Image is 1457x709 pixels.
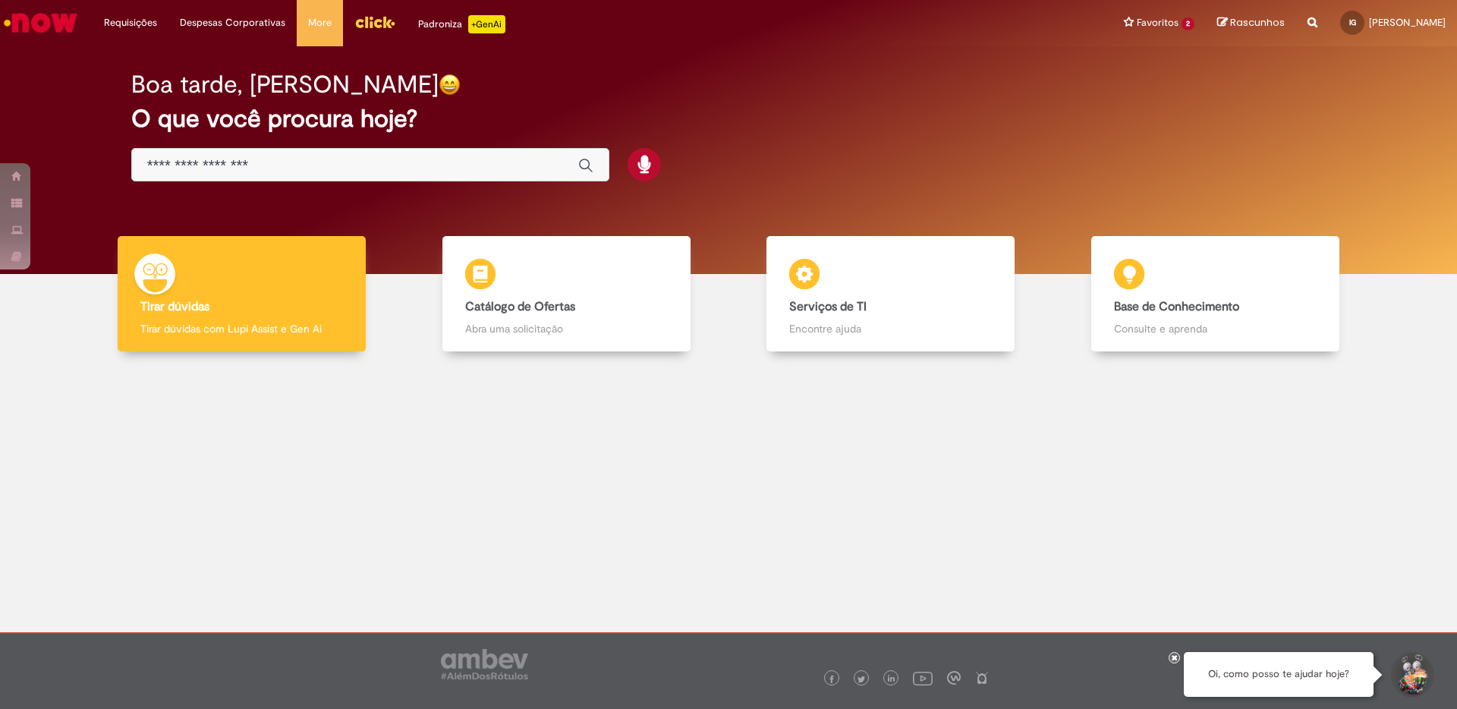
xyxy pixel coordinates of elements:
a: Rascunhos [1217,16,1285,30]
div: Oi, como posso te ajudar hoje? [1184,652,1374,697]
span: IG [1349,17,1356,27]
img: logo_footer_youtube.png [913,668,933,688]
img: happy-face.png [439,74,461,96]
img: logo_footer_workplace.png [947,671,961,685]
b: Base de Conhecimento [1114,299,1239,314]
img: logo_footer_twitter.png [858,676,865,683]
p: Abra uma solicitação [465,321,668,336]
h2: Boa tarde, [PERSON_NAME] [131,71,439,98]
p: Encontre ajuda [789,321,992,336]
img: logo_footer_facebook.png [828,676,835,683]
img: ServiceNow [2,8,80,38]
a: Base de Conhecimento Consulte e aprenda [1053,236,1378,352]
span: 2 [1182,17,1194,30]
span: Despesas Corporativas [180,15,285,30]
span: Requisições [104,15,157,30]
p: Tirar dúvidas com Lupi Assist e Gen Ai [140,321,343,336]
b: Tirar dúvidas [140,299,209,314]
b: Catálogo de Ofertas [465,299,575,314]
b: Serviços de TI [789,299,867,314]
img: logo_footer_naosei.png [975,671,989,685]
h2: O que você procura hoje? [131,106,1326,132]
div: Padroniza [418,15,505,33]
button: Iniciar Conversa de Suporte [1389,652,1434,698]
span: More [308,15,332,30]
p: Consulte e aprenda [1114,321,1317,336]
a: Serviços de TI Encontre ajuda [728,236,1053,352]
img: click_logo_yellow_360x200.png [354,11,395,33]
img: logo_footer_ambev_rotulo_gray.png [441,649,528,679]
a: Tirar dúvidas Tirar dúvidas com Lupi Assist e Gen Ai [80,236,404,352]
p: +GenAi [468,15,505,33]
span: Rascunhos [1230,15,1285,30]
span: [PERSON_NAME] [1369,16,1446,29]
a: Catálogo de Ofertas Abra uma solicitação [404,236,729,352]
img: logo_footer_linkedin.png [888,675,895,684]
span: Favoritos [1137,15,1179,30]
